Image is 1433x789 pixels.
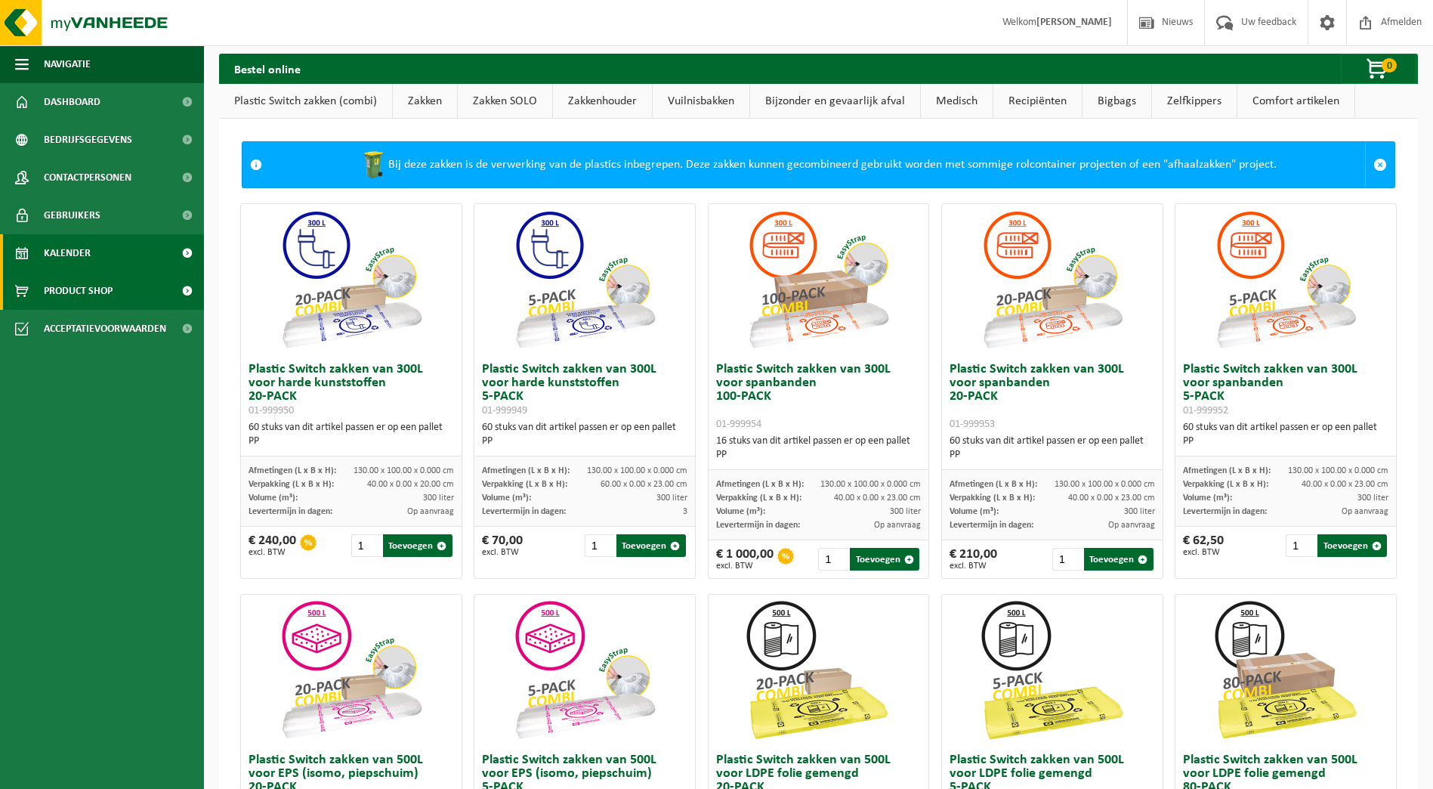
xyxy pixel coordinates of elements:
span: 130.00 x 100.00 x 0.000 cm [354,466,454,475]
span: Op aanvraag [1342,507,1388,516]
span: Afmetingen (L x B x H): [482,466,570,475]
div: € 210,00 [950,548,997,571]
img: 01-999953 [977,204,1128,355]
button: Toevoegen [383,534,452,557]
a: Plastic Switch zakken (combi) [219,84,392,119]
span: 300 liter [1357,494,1388,503]
span: 130.00 x 100.00 x 0.000 cm [1288,466,1388,475]
span: 01-999953 [950,419,995,430]
span: Levertermijn in dagen: [950,521,1033,530]
div: € 1 000,00 [716,548,774,571]
a: Sluit melding [1365,142,1394,187]
span: 01-999950 [249,405,294,416]
span: Levertermijn in dagen: [249,507,332,516]
span: Contactpersonen [44,159,131,196]
span: excl. BTW [716,562,774,571]
a: Zelfkippers [1152,84,1237,119]
span: Levertermijn in dagen: [1183,507,1267,516]
div: PP [249,435,454,448]
span: Verpakking (L x B x H): [482,480,567,489]
h3: Plastic Switch zakken van 300L voor harde kunststoffen 20-PACK [249,363,454,417]
button: Toevoegen [1317,534,1387,557]
span: excl. BTW [249,548,296,557]
span: Afmetingen (L x B x H): [716,480,804,489]
input: 1 [818,548,848,571]
span: 300 liter [423,494,454,503]
div: € 70,00 [482,534,523,557]
div: 16 stuks van dit artikel passen er op een pallet [716,435,922,462]
img: 01-999956 [276,595,427,746]
img: 01-999968 [1210,595,1361,746]
span: Verpakking (L x B x H): [249,480,334,489]
div: 60 stuks van dit artikel passen er op een pallet [1183,421,1388,448]
span: excl. BTW [482,548,523,557]
span: Op aanvraag [1108,521,1155,530]
h3: Plastic Switch zakken van 300L voor spanbanden 5-PACK [1183,363,1388,417]
h3: Plastic Switch zakken van 300L voor spanbanden 20-PACK [950,363,1155,431]
span: Acceptatievoorwaarden [44,310,166,348]
span: 60.00 x 0.00 x 23.00 cm [601,480,687,489]
div: € 240,00 [249,534,296,557]
span: 130.00 x 100.00 x 0.000 cm [820,480,921,489]
img: 01-999954 [743,204,894,355]
strong: [PERSON_NAME] [1036,17,1112,28]
img: 01-999955 [509,595,660,746]
span: Op aanvraag [407,507,454,516]
button: Toevoegen [616,534,686,557]
span: 0 [1382,58,1397,73]
span: 01-999949 [482,405,527,416]
input: 1 [585,534,615,557]
img: 01-999952 [1210,204,1361,355]
span: Navigatie [44,45,91,83]
span: Levertermijn in dagen: [482,507,566,516]
span: 01-999952 [1183,405,1228,416]
span: excl. BTW [950,562,997,571]
span: Levertermijn in dagen: [716,521,800,530]
span: Volume (m³): [1183,494,1232,503]
span: Volume (m³): [716,507,765,516]
input: 1 [1286,534,1316,557]
span: 40.00 x 0.00 x 20.00 cm [367,480,454,489]
a: Vuilnisbakken [653,84,749,119]
h3: Plastic Switch zakken van 300L voor harde kunststoffen 5-PACK [482,363,687,417]
span: Volume (m³): [950,507,999,516]
span: 300 liter [656,494,687,503]
h2: Bestel online [219,54,316,83]
span: Product Shop [44,272,113,310]
span: Op aanvraag [874,521,921,530]
span: Dashboard [44,83,100,121]
h3: Plastic Switch zakken van 300L voor spanbanden 100-PACK [716,363,922,431]
a: Zakken SOLO [458,84,552,119]
img: WB-0240-HPE-GN-50.png [358,150,388,180]
button: Toevoegen [850,548,919,571]
div: PP [482,435,687,448]
span: Gebruikers [44,196,100,234]
span: Afmetingen (L x B x H): [1183,466,1271,475]
div: PP [716,448,922,462]
span: Volume (m³): [482,494,531,503]
span: 40.00 x 0.00 x 23.00 cm [834,494,921,503]
input: 1 [351,534,381,557]
div: 60 stuks van dit artikel passen er op een pallet [482,421,687,448]
div: 60 stuks van dit artikel passen er op een pallet [950,435,1155,462]
span: Kalender [44,234,91,272]
img: 01-999949 [509,204,660,355]
a: Zakkenhouder [553,84,652,119]
a: Bijzonder en gevaarlijk afval [750,84,920,119]
a: Recipiënten [993,84,1082,119]
a: Zakken [393,84,457,119]
input: 1 [1052,548,1082,571]
span: 130.00 x 100.00 x 0.000 cm [587,466,687,475]
a: Comfort artikelen [1237,84,1354,119]
img: 01-999950 [276,204,427,355]
span: Afmetingen (L x B x H): [950,480,1037,489]
span: 300 liter [1124,507,1155,516]
div: PP [1183,435,1388,448]
div: 60 stuks van dit artikel passen er op een pallet [249,421,454,448]
span: 40.00 x 0.00 x 23.00 cm [1068,494,1155,503]
span: Volume (m³): [249,494,298,503]
span: Verpakking (L x B x H): [716,494,801,503]
button: 0 [1341,54,1416,84]
span: 01-999954 [716,419,761,430]
a: Bigbags [1082,84,1151,119]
